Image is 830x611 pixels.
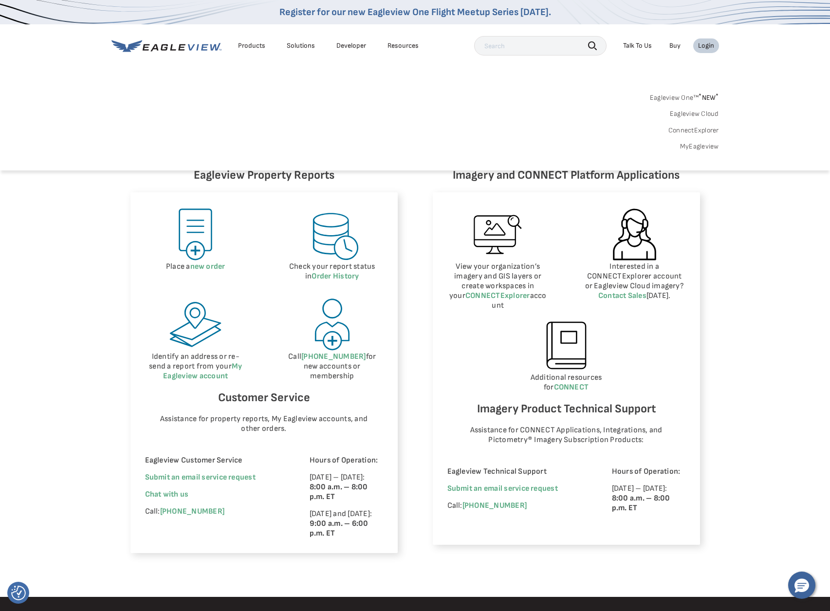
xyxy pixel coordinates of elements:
a: Register for our new Eagleview One Flight Meetup Series [DATE]. [279,6,551,18]
p: View your organization’s imagery and GIS layers or create workspaces in your account [447,262,549,311]
a: My Eagleview account [163,362,242,381]
div: Products [238,41,265,50]
img: Revisit consent button [11,586,26,600]
p: Call: [145,507,283,517]
a: Contact Sales [598,291,646,300]
a: Developer [336,41,366,50]
strong: 9:00 a.m. – 6:00 p.m. ET [310,519,369,538]
p: Interested in a CONNECTExplorer account or Eagleview Cloud imagery? [DATE]. [584,262,685,301]
a: Submit an email service request [145,473,256,482]
strong: 8:00 a.m. – 8:00 p.m. ET [612,494,670,513]
p: Call: [447,501,585,511]
p: Eagleview Customer Service [145,456,283,465]
p: Assistance for property reports, My Eagleview accounts, and other orders. [154,414,373,434]
a: [PHONE_NUMBER] [301,352,366,361]
span: Chat with us [145,490,189,499]
a: [PHONE_NUMBER] [462,501,527,510]
p: Hours of Operation: [612,467,685,477]
button: Hello, have a question? Let’s chat. [788,572,815,599]
p: Hours of Operation: [310,456,383,465]
a: Submit an email service request [447,484,558,493]
span: NEW [699,93,719,102]
h6: Eagleview Property Reports [130,166,398,185]
button: Consent Preferences [11,586,26,600]
a: Order History [312,272,359,281]
p: Call for new accounts or membership [281,352,383,381]
div: Resources [387,41,419,50]
a: Buy [669,41,681,50]
p: [DATE] – [DATE]: [310,473,383,502]
strong: 8:00 a.m. – 8:00 p.m. ET [310,482,368,501]
div: Login [698,41,714,50]
a: [PHONE_NUMBER] [160,507,224,516]
a: CONNECTExplorer [465,291,530,300]
a: Eagleview Cloud [670,110,719,118]
a: CONNECT [554,383,589,392]
p: Eagleview Technical Support [447,467,585,477]
p: [DATE] and [DATE]: [310,509,383,538]
a: new order [190,262,225,271]
h6: Imagery and CONNECT Platform Applications [433,166,700,185]
a: MyEagleview [680,142,719,151]
p: Identify an address or re-send a report from your [145,352,247,381]
a: ConnectExplorer [668,126,719,135]
h6: Customer Service [145,389,383,407]
input: Search [474,36,607,56]
a: Eagleview One™*NEW* [650,91,719,102]
div: Solutions [287,41,315,50]
p: Assistance for CONNECT Applications, Integrations, and Pictometry® Imagery Subscription Products: [457,426,676,445]
p: [DATE] – [DATE]: [612,484,685,513]
p: Additional resources for [447,373,685,392]
div: Talk To Us [623,41,652,50]
p: Place a [145,262,247,272]
p: Check your report status in [281,262,383,281]
h6: Imagery Product Technical Support [447,400,685,418]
